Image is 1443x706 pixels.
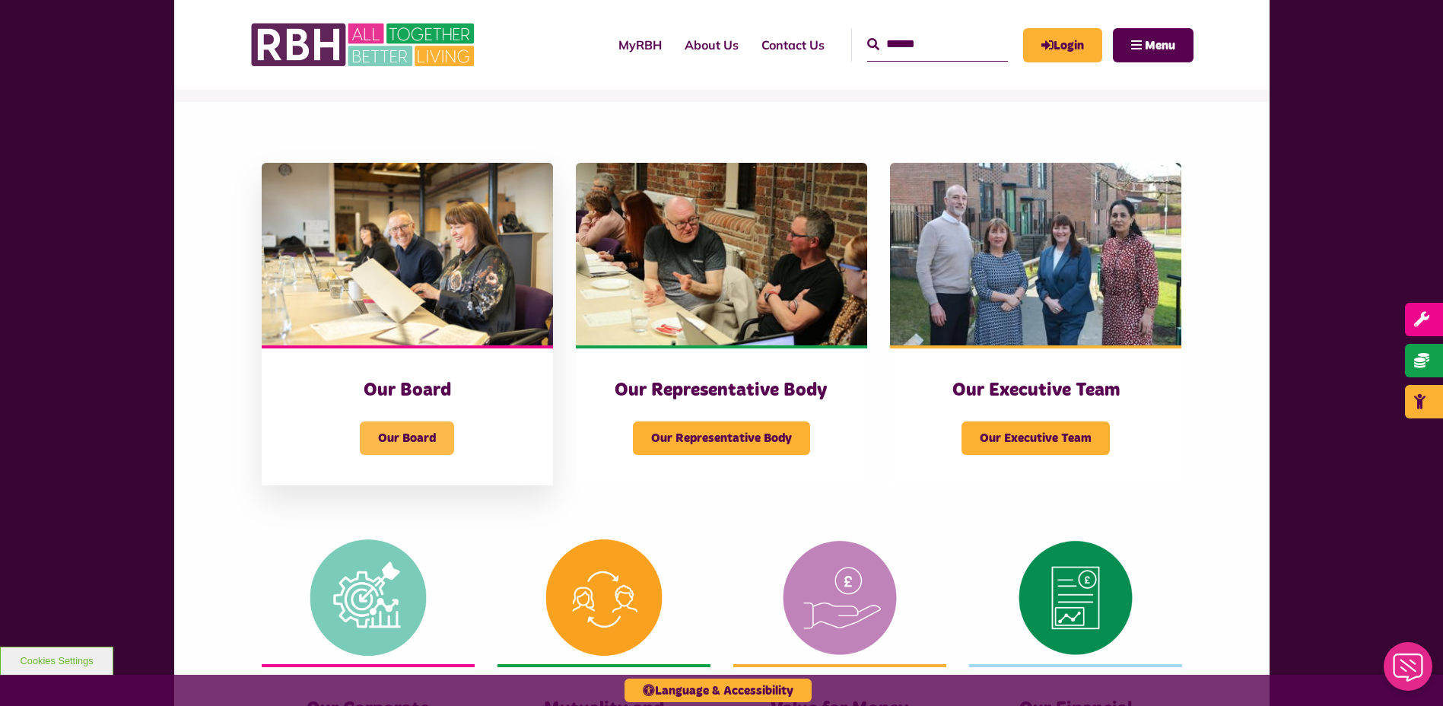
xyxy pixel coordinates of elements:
iframe: Netcall Web Assistant for live chat [1375,638,1443,706]
a: Our Executive Team Our Executive Team [890,163,1181,485]
a: Our Representative Body Our Representative Body [576,163,867,485]
a: About Us [673,24,750,65]
img: RBH Executive Team [890,163,1181,345]
a: Our Board Our Board [262,163,553,485]
img: RBH [250,15,478,75]
img: Corporate Strategy [262,531,475,664]
span: Our Executive Team [961,421,1110,455]
a: MyRBH [1023,28,1102,62]
a: Contact Us [750,24,836,65]
span: Menu [1145,40,1175,52]
h3: Our Executive Team [920,379,1151,402]
img: Mutuality [497,531,710,664]
button: Navigation [1113,28,1193,62]
h3: Our Board [292,379,523,402]
img: Financial Statement [969,531,1182,664]
img: Value For Money [733,531,946,664]
a: MyRBH [607,24,673,65]
button: Language & Accessibility [625,679,812,702]
span: Our Representative Body [633,421,810,455]
input: Search [867,28,1008,61]
img: RBH Board 1 [262,163,553,345]
h3: Our Representative Body [606,379,837,402]
span: Our Board [360,421,454,455]
img: Rep Body [576,163,867,345]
